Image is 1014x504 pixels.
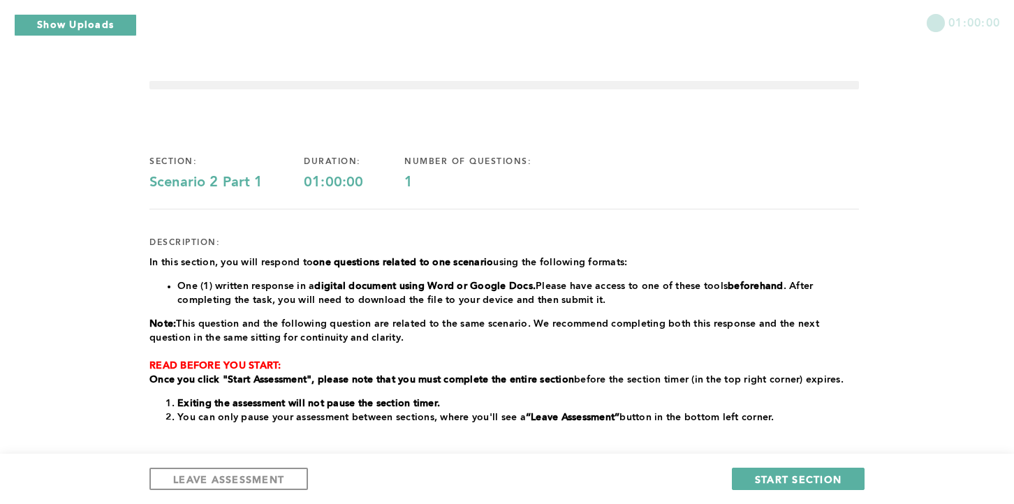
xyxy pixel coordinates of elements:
[177,399,440,408] strong: Exiting the assessment will not pause the section timer.
[14,14,137,36] button: Show Uploads
[526,413,620,422] strong: “Leave Assessment”
[755,473,842,486] span: START SECTION
[149,156,304,168] div: section:
[304,175,404,191] div: 01:00:00
[313,258,493,267] strong: one questions related to one scenario
[149,237,220,249] div: description:
[493,258,627,267] span: using the following formats:
[177,279,859,307] li: One (1) written response in a Please have access to one of these tools . After completing the tas...
[149,317,859,345] p: This question and the following question are related to the same scenario. We recommend completin...
[149,373,859,387] p: before the section timer (in the top right corner) expires.
[149,361,281,371] strong: READ BEFORE YOU START:
[948,14,1000,30] span: 01:00:00
[314,281,536,291] strong: digital document using Word or Google Docs.
[149,468,308,490] button: LEAVE ASSESSMENT
[404,156,573,168] div: number of questions:
[149,258,313,267] span: In this section, you will respond to
[304,156,404,168] div: duration:
[149,319,176,329] strong: Note:
[728,281,784,291] strong: beforehand
[149,375,574,385] strong: Once you click "Start Assessment", please note that you must complete the entire section
[177,410,859,424] li: You can only pause your assessment between sections, where you'll see a button in the bottom left...
[404,175,573,191] div: 1
[173,473,284,486] span: LEAVE ASSESSMENT
[732,468,865,490] button: START SECTION
[149,175,304,191] div: Scenario 2 Part 1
